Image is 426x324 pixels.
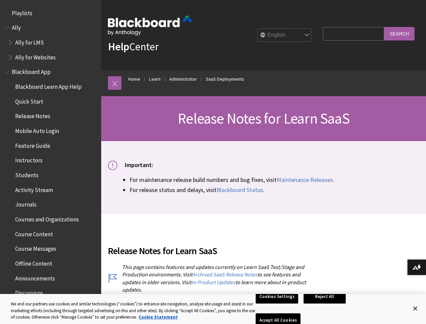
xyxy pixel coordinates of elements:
a: SaaS Deployments [206,75,244,83]
h2: Release Notes for Learn SaaS [108,236,319,258]
span: Blackboard Learn App Help [15,81,82,90]
span: Release Notes [15,111,50,120]
a: Blackboard Status [217,186,263,194]
span: Activity Stream [15,184,53,193]
span: Course Messages [15,243,56,252]
span: Offline Content [15,258,52,267]
a: Learn [149,75,161,83]
a: More information about your privacy, opens in a new tab [139,314,178,320]
strong: Help [108,40,129,53]
a: Administrator [169,75,197,83]
div: We and our partners use cookies and similar technologies (“cookies”) to enhance site navigation, ... [11,301,256,321]
a: HelpCenter [108,40,159,53]
a: Maintenance Releases [277,176,333,184]
span: Journals [15,199,36,208]
button: Cookies Settings [256,290,298,304]
li: For maintenance release build numbers and bug fixes, visit . [130,175,419,184]
span: Announcements [15,273,55,282]
span: Ally [12,22,21,31]
img: Blackboard by Anthology [108,16,192,35]
span: Ally for LMS [15,37,44,46]
span: Playlists [12,7,32,17]
span: Mobile Auto Login [15,125,59,134]
span: Ally for Websites [15,52,56,61]
nav: Book outline for Playlists [4,7,97,19]
span: Discussions [15,287,43,296]
span: Important: [125,161,153,169]
button: Reject All [304,290,346,304]
input: Search [384,27,415,40]
button: Close [408,301,423,316]
span: Instructors [15,155,42,164]
span: Feature Guide [15,140,50,149]
span: Course Content [15,228,53,238]
span: Release Notes for Learn SaaS [178,109,349,128]
span: Students [15,169,38,179]
li: For release status and delays, visit . [130,185,419,194]
nav: Book outline for Anthology Ally Help [4,22,97,63]
a: Home [128,75,140,83]
select: Site Language Selector [258,29,312,42]
span: Quick Start [15,96,43,105]
a: Archived SaaS Release Notes [192,271,257,278]
span: Courses and Organizations [15,214,79,223]
p: This page contains features and updates currently on Learn SaaS Test/Stage and Production environ... [108,263,319,294]
span: Blackboard App [12,66,51,76]
a: In-Product Updates [191,279,235,286]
